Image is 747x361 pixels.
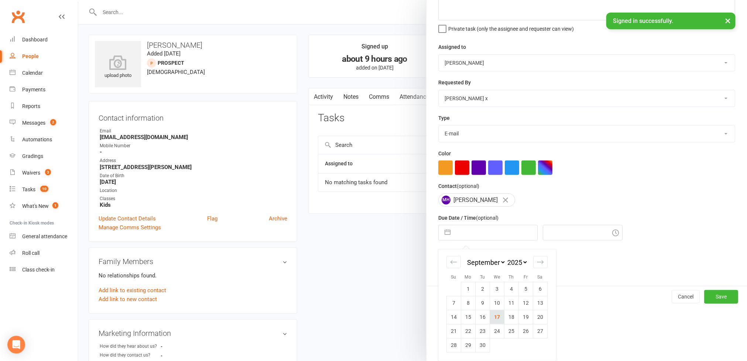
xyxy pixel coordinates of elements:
div: Messages [22,120,45,126]
td: Tuesday, September 30, 2025 [475,338,490,352]
td: Thursday, September 11, 2025 [504,296,518,310]
small: Th [508,274,514,280]
td: Saturday, September 20, 2025 [533,310,547,324]
td: Sunday, September 28, 2025 [446,338,461,352]
td: Sunday, September 14, 2025 [446,310,461,324]
td: Saturday, September 27, 2025 [533,324,547,338]
div: Waivers [22,170,40,176]
a: Reports [10,98,78,115]
div: Roll call [22,250,40,256]
div: Calendar [22,70,43,76]
small: Fr [524,274,528,280]
div: Calendar [438,249,556,361]
label: Contact [438,182,479,190]
div: Move forward to switch to the next month. [533,256,548,268]
span: MH [442,196,450,205]
td: Friday, September 5, 2025 [518,282,533,296]
td: Wednesday, September 10, 2025 [490,296,504,310]
a: General attendance kiosk mode [10,228,78,245]
button: Save [704,290,738,303]
a: Waivers 3 [10,165,78,181]
td: Saturday, September 13, 2025 [533,296,547,310]
label: Email preferences [438,247,481,256]
a: Calendar [10,65,78,81]
td: Thursday, September 25, 2025 [504,324,518,338]
div: [PERSON_NAME] [438,193,515,207]
div: Dashboard [22,37,48,43]
td: Friday, September 26, 2025 [518,324,533,338]
td: Tuesday, September 2, 2025 [475,282,490,296]
small: We [494,274,500,280]
div: Reports [22,103,40,109]
div: Open Intercom Messenger [7,336,25,354]
div: Gradings [22,153,43,159]
div: Automations [22,136,52,142]
td: Thursday, September 18, 2025 [504,310,518,324]
div: Tasks [22,186,35,192]
small: Tu [480,274,485,280]
small: Mo [465,274,471,280]
a: Clubworx [9,7,27,26]
span: 1 [52,202,58,209]
a: Gradings [10,148,78,165]
button: Cancel [672,290,700,303]
a: Dashboard [10,31,78,48]
span: 3 [45,169,51,175]
td: Wednesday, September 17, 2025 [490,310,504,324]
td: Monday, September 1, 2025 [461,282,475,296]
small: Sa [537,274,542,280]
td: Thursday, September 4, 2025 [504,282,518,296]
a: Messages 2 [10,115,78,131]
small: (optional) [476,215,498,221]
a: What's New1 [10,198,78,215]
td: Monday, September 8, 2025 [461,296,475,310]
a: Automations [10,131,78,148]
td: Saturday, September 6, 2025 [533,282,547,296]
td: Monday, September 15, 2025 [461,310,475,324]
td: Sunday, September 21, 2025 [446,324,461,338]
button: × [721,13,734,28]
td: Tuesday, September 23, 2025 [475,324,490,338]
td: Wednesday, September 24, 2025 [490,324,504,338]
td: Monday, September 22, 2025 [461,324,475,338]
div: Class check-in [22,267,55,273]
td: Monday, September 29, 2025 [461,338,475,352]
td: Friday, September 12, 2025 [518,296,533,310]
small: Su [451,274,456,280]
td: Wednesday, September 3, 2025 [490,282,504,296]
div: What's New [22,203,49,209]
label: Color [438,149,451,158]
span: 2 [50,119,56,125]
td: Tuesday, September 9, 2025 [475,296,490,310]
span: 10 [40,186,48,192]
div: People [22,53,39,59]
td: Tuesday, September 16, 2025 [475,310,490,324]
label: Type [438,114,450,122]
label: Assigned to [438,43,466,51]
a: Roll call [10,245,78,262]
div: General attendance [22,233,67,239]
small: (optional) [457,183,479,189]
label: Due Date / Time [438,214,498,222]
a: Class kiosk mode [10,262,78,278]
div: Payments [22,87,45,92]
span: Signed in successfully. [613,17,673,24]
a: Payments [10,81,78,98]
a: Tasks 10 [10,181,78,198]
td: Friday, September 19, 2025 [518,310,533,324]
div: Move backward to switch to the previous month. [446,256,461,268]
label: Requested By [438,78,471,87]
td: Sunday, September 7, 2025 [446,296,461,310]
a: People [10,48,78,65]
